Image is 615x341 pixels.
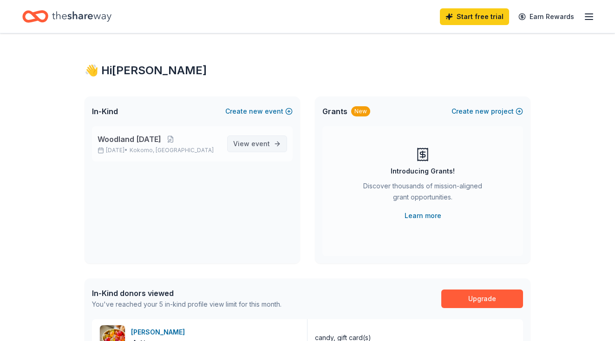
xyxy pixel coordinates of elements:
a: Upgrade [441,290,523,308]
span: new [475,106,489,117]
span: In-Kind [92,106,118,117]
a: Start free trial [440,8,509,25]
div: You've reached your 5 in-kind profile view limit for this month. [92,299,281,310]
span: Kokomo, [GEOGRAPHIC_DATA] [130,147,214,154]
a: Earn Rewards [513,8,580,25]
div: Introducing Grants! [391,166,455,177]
span: View [233,138,270,149]
span: Grants [322,106,347,117]
a: Learn more [405,210,441,221]
div: In-Kind donors viewed [92,288,281,299]
button: Createnewproject [451,106,523,117]
span: event [251,140,270,148]
button: Createnewevent [225,106,293,117]
a: View event [227,135,287,152]
div: [PERSON_NAME] [131,327,189,338]
div: New [351,106,370,116]
a: Home [22,6,111,27]
p: [DATE] • [98,147,220,154]
span: Woodland [DATE] [98,134,161,145]
div: 👋 Hi [PERSON_NAME] [85,63,530,78]
div: Discover thousands of mission-aligned grant opportunities. [360,180,486,206]
span: new [249,106,263,117]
